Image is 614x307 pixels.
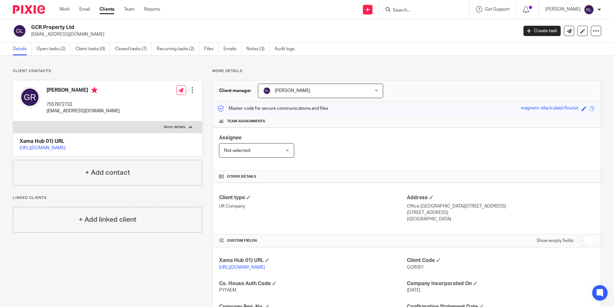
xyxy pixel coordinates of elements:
[219,203,407,209] p: UK Company
[85,168,130,178] h4: + Add contact
[219,88,251,94] h3: Client manager
[75,43,110,55] a: Client tasks (0)
[59,6,70,13] a: Work
[20,87,40,107] img: svg%3E
[31,31,514,38] p: [EMAIL_ADDRESS][DOMAIN_NAME]
[13,69,202,74] p: Client contacts
[219,135,241,140] span: Assignee
[100,6,114,13] a: Clients
[164,125,185,130] p: More details
[217,105,328,112] p: Master code for secure communications and files
[224,43,241,55] a: Emails
[37,43,71,55] a: Open tasks (2)
[79,6,90,13] a: Email
[584,5,594,15] img: svg%3E
[20,146,66,150] a: [URL][DOMAIN_NAME]
[224,148,250,153] span: Not selected
[91,87,98,93] i: Primary
[227,119,265,124] span: Team assignments
[219,265,265,270] a: [URL][DOMAIN_NAME]
[227,174,256,179] span: Other details
[407,203,594,209] p: Office [GEOGRAPHIC_DATA][STREET_ADDRESS]
[219,288,236,293] span: PYFAEM
[212,69,601,74] p: More details
[537,237,574,244] label: Show empty fields
[13,24,26,38] img: svg%3E
[47,101,120,108] p: 7557872732
[275,88,310,93] span: [PERSON_NAME]
[407,265,424,270] span: GCR001
[219,280,407,287] h4: Co. House Auth Code
[124,6,135,13] a: Team
[219,238,407,243] h4: CUSTOM FIELDS
[144,6,160,13] a: Reports
[47,108,120,114] p: [EMAIL_ADDRESS][DOMAIN_NAME]
[13,43,32,55] a: Details
[204,43,219,55] a: Files
[263,87,271,95] img: svg%3E
[13,5,45,14] img: Pixie
[20,138,196,145] h4: Xama Hub 01) URL
[521,105,578,112] div: magnetic-black-plaid-floutist
[115,43,152,55] a: Closed tasks (7)
[407,257,594,264] h4: Client Code
[407,280,594,287] h4: Company Incorporated On
[407,216,594,222] p: [GEOGRAPHIC_DATA]
[523,26,561,36] a: Create task
[13,195,202,200] p: Linked clients
[47,87,120,95] h4: [PERSON_NAME]
[392,8,450,14] input: Search
[31,24,417,31] h2: GCR Property Ltd
[157,43,199,55] a: Recurring tasks (2)
[545,6,581,13] p: [PERSON_NAME]
[246,43,270,55] a: Notes (3)
[407,209,594,216] p: [STREET_ADDRESS]
[79,215,136,225] h4: + Add linked client
[407,194,594,201] h4: Address
[219,194,407,201] h4: Client type
[485,7,510,12] span: Get Support
[407,288,420,293] span: [DATE]
[219,257,407,264] h4: Xama Hub 01) URL
[275,43,299,55] a: Audit logs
